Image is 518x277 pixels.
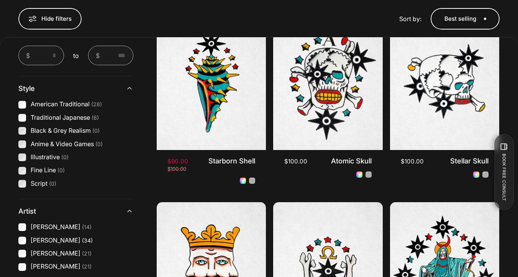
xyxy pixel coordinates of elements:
span: $100.00 [167,167,186,171]
a: Starborn Shell - Black and Grey [249,178,255,184]
label: Fine Line [31,166,65,175]
span: (0) [49,180,56,188]
summary: Artist [18,199,133,223]
span: (0) [61,153,69,162]
button: BOOK FREE CONSULT [494,134,513,210]
a: Atomic Skull - Colour [356,171,362,178]
label: Black & Grey Realism [31,127,100,135]
summary: Style [18,76,133,100]
img: Starborn Shell [157,13,266,150]
label: [PERSON_NAME] [31,223,92,231]
label: Traditional Japanese [31,114,99,122]
a: Atomic Skull [331,157,372,165]
span: Sort by: [399,15,421,22]
label: American Traditional [31,100,102,109]
span: Style [18,84,35,92]
span: (6) [92,114,99,122]
span: (0) [92,127,100,135]
label: Anime & Video Games [31,140,103,148]
a: Stellar Skull - Black and Grey [482,171,488,178]
a: Atomic Skull - Black and Grey [366,171,372,178]
a: Starborn Shell [208,157,255,165]
span: $100.00 [284,158,307,164]
span: (21) [82,262,92,271]
img: Stellar Skull [390,13,499,150]
span: $100.00 [401,158,424,164]
span: to [73,52,79,59]
span: $ [96,52,100,59]
a: Stellar Skull [450,157,488,165]
span: (28) [91,100,102,109]
label: [PERSON_NAME] [31,236,93,245]
img: Atomic Skull [273,13,382,150]
span: (0) [95,140,103,148]
span: Artist [18,207,36,215]
label: [PERSON_NAME] [31,262,92,271]
span: (14) [82,223,92,231]
button: Hide filters [18,8,82,29]
a: Starborn Shell - Colour [240,178,246,184]
label: Illustrative [31,153,69,162]
span: (21) [82,249,92,258]
span: (34) [82,236,93,245]
span: $90.00 [167,158,188,164]
label: Script [31,180,56,188]
label: [PERSON_NAME] [31,249,92,258]
a: Stellar Skull - Colour [473,171,479,178]
span: (0) [57,166,65,175]
span: $ [26,52,30,59]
